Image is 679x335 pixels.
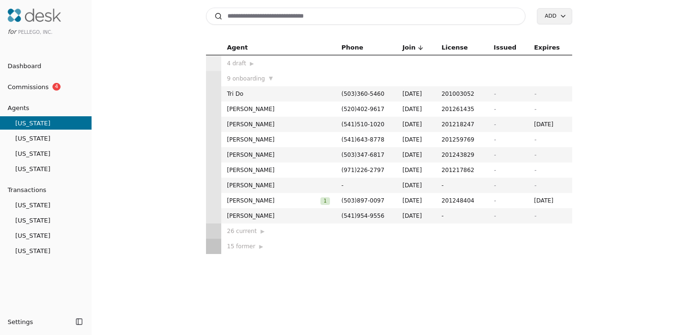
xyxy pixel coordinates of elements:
[442,181,482,190] span: -
[8,9,61,22] img: Desk
[534,167,536,173] span: -
[227,226,330,236] div: 26 current
[227,165,330,175] span: [PERSON_NAME]
[537,8,572,24] button: Add
[494,167,495,173] span: -
[402,211,430,221] span: [DATE]
[494,213,495,219] span: -
[227,196,320,205] span: [PERSON_NAME]
[260,227,264,236] span: ▶
[442,120,482,129] span: 201218247
[494,121,495,128] span: -
[494,152,495,158] span: -
[320,196,330,205] button: 1
[4,314,72,329] button: Settings
[227,181,330,190] span: [PERSON_NAME]
[494,42,516,53] span: Issued
[227,150,330,160] span: [PERSON_NAME]
[494,106,495,112] span: -
[534,91,536,97] span: -
[402,42,415,53] span: Join
[227,242,330,251] div: 15 former
[402,181,430,190] span: [DATE]
[341,181,391,190] span: -
[494,197,495,204] span: -
[341,91,384,97] span: ( 503 ) 360 - 5460
[534,106,536,112] span: -
[494,182,495,189] span: -
[341,213,384,219] span: ( 541 ) 954 - 9556
[227,74,265,83] span: 9 onboarding
[320,197,330,205] span: 1
[442,135,482,144] span: 201259769
[534,136,536,143] span: -
[402,89,430,99] span: [DATE]
[534,213,536,219] span: -
[534,120,566,129] span: [DATE]
[442,211,482,221] span: -
[341,136,384,143] span: ( 541 ) 643 - 8778
[534,42,560,53] span: Expires
[402,150,430,160] span: [DATE]
[52,83,61,91] span: 4
[8,317,33,327] span: Settings
[534,182,536,189] span: -
[341,121,384,128] span: ( 541 ) 510 - 1020
[259,243,263,251] span: ▶
[534,196,566,205] span: [DATE]
[341,106,384,112] span: ( 520 ) 402 - 9617
[341,197,384,204] span: ( 503 ) 897 - 0097
[227,89,330,99] span: Tri Do
[227,59,330,68] div: 4 draft
[442,42,468,53] span: License
[402,104,430,114] span: [DATE]
[250,60,254,68] span: ▶
[227,135,330,144] span: [PERSON_NAME]
[341,152,384,158] span: ( 503 ) 347 - 6817
[341,167,384,173] span: ( 971 ) 226 - 2797
[227,42,248,53] span: Agent
[402,196,430,205] span: [DATE]
[402,135,430,144] span: [DATE]
[442,165,482,175] span: 201217862
[494,136,495,143] span: -
[534,152,536,158] span: -
[227,104,330,114] span: [PERSON_NAME]
[227,211,330,221] span: [PERSON_NAME]
[494,91,495,97] span: -
[442,196,482,205] span: 201248404
[8,28,16,35] span: for
[18,30,52,35] span: Pellego, Inc.
[402,120,430,129] span: [DATE]
[269,74,273,83] span: ▼
[227,120,330,129] span: [PERSON_NAME]
[442,89,482,99] span: 201003052
[442,104,482,114] span: 201261435
[402,165,430,175] span: [DATE]
[341,42,363,53] span: Phone
[442,150,482,160] span: 201243829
